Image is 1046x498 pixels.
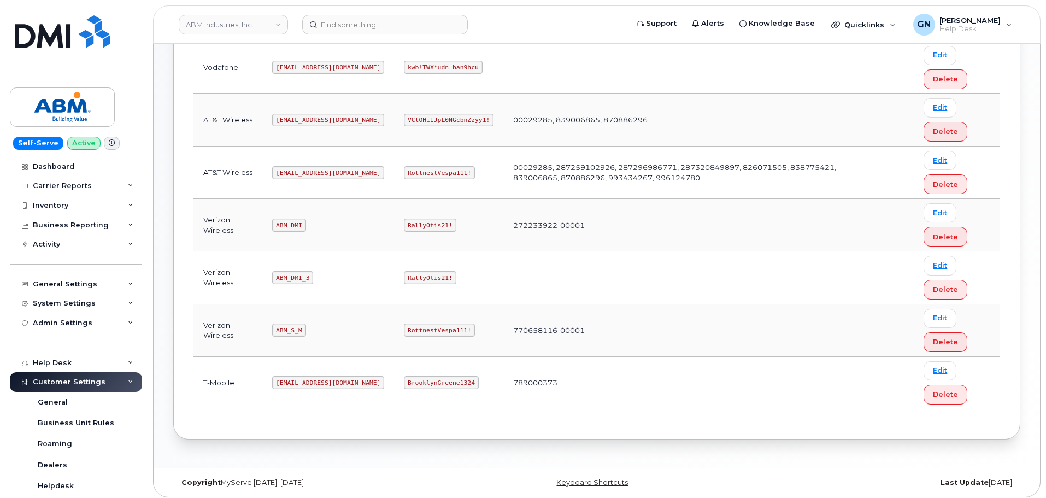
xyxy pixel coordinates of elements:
[933,232,958,242] span: Delete
[404,219,456,232] code: RallyOtis21!
[646,18,677,29] span: Support
[924,98,956,118] a: Edit
[924,280,967,300] button: Delete
[272,271,313,284] code: ABM_DMI_3
[404,166,475,179] code: RottnestVespa111!
[933,389,958,400] span: Delete
[179,15,288,34] a: ABM Industries, Inc.
[272,166,384,179] code: [EMAIL_ADDRESS][DOMAIN_NAME]
[193,42,262,94] td: Vodafone
[193,199,262,251] td: Verizon Wireless
[181,478,221,487] strong: Copyright
[503,357,860,409] td: 789000373
[933,337,958,347] span: Delete
[556,478,628,487] a: Keyboard Shortcuts
[939,25,1001,33] span: Help Desk
[404,324,475,337] code: RottnestVespa111!
[173,478,456,487] div: MyServe [DATE]–[DATE]
[933,126,958,137] span: Delete
[302,15,468,34] input: Find something...
[924,332,967,352] button: Delete
[503,147,860,199] td: 00029285, 287259102926, 287296986771, 287320849897, 826071505, 838775421, 839006865, 870886296, 9...
[749,18,815,29] span: Knowledge Base
[701,18,724,29] span: Alerts
[193,94,262,147] td: AT&T Wireless
[404,114,493,127] code: VClOHiIJpL0NGcbnZzyy1!
[684,13,732,34] a: Alerts
[924,174,967,194] button: Delete
[404,61,482,74] code: kwb!TWX*udn_ban9hcu
[924,361,956,380] a: Edit
[924,256,956,275] a: Edit
[272,376,384,389] code: [EMAIL_ADDRESS][DOMAIN_NAME]
[503,199,860,251] td: 272233922-00001
[924,46,956,65] a: Edit
[193,304,262,357] td: Verizon Wireless
[404,271,456,284] code: RallyOtis21!
[272,219,305,232] code: ABM_DMI
[924,227,967,247] button: Delete
[924,385,967,405] button: Delete
[272,61,384,74] code: [EMAIL_ADDRESS][DOMAIN_NAME]
[193,357,262,409] td: T-Mobile
[924,203,956,222] a: Edit
[906,14,1020,36] div: Geoffrey Newport
[732,13,822,34] a: Knowledge Base
[939,16,1001,25] span: [PERSON_NAME]
[503,304,860,357] td: 770658116-00001
[924,151,956,170] a: Edit
[844,20,884,29] span: Quicklinks
[629,13,684,34] a: Support
[193,251,262,304] td: Verizon Wireless
[924,309,956,328] a: Edit
[933,284,958,295] span: Delete
[272,114,384,127] code: [EMAIL_ADDRESS][DOMAIN_NAME]
[404,376,478,389] code: BrooklynGreene1324
[272,324,305,337] code: ABM_S_M
[924,69,967,89] button: Delete
[941,478,989,487] strong: Last Update
[824,14,903,36] div: Quicklinks
[193,147,262,199] td: AT&T Wireless
[917,18,931,31] span: GN
[924,122,967,142] button: Delete
[503,94,860,147] td: 00029285, 839006865, 870886296
[738,478,1020,487] div: [DATE]
[933,179,958,190] span: Delete
[933,74,958,84] span: Delete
